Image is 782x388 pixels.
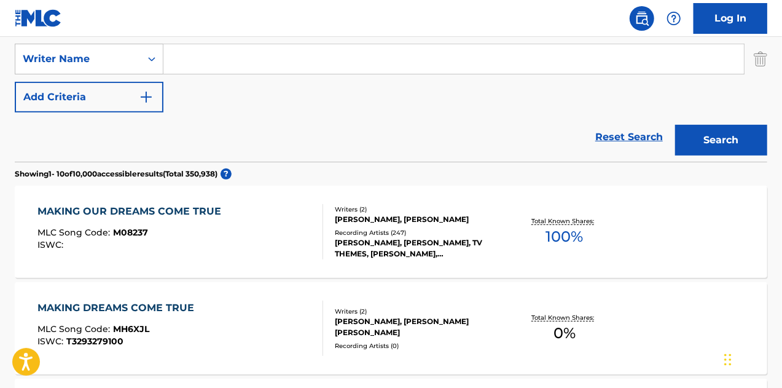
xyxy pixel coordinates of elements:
p: Total Known Shares: [532,216,598,226]
div: Writer Name [23,52,133,66]
span: 0 % [553,322,576,344]
img: help [667,11,681,26]
a: MAKING OUR DREAMS COME TRUEMLC Song Code:M08237ISWC:Writers (2)[PERSON_NAME], [PERSON_NAME]Record... [15,186,767,278]
span: M08237 [113,227,148,238]
div: Writers ( 2 ) [335,307,502,316]
iframe: Chat Widget [721,329,782,388]
div: [PERSON_NAME], [PERSON_NAME] [335,214,502,225]
span: 100 % [546,226,584,248]
button: Search [675,125,767,156]
span: ISWC : [37,336,66,347]
a: MAKING DREAMS COME TRUEMLC Song Code:MH6XJLISWC:T3293279100Writers (2)[PERSON_NAME], [PERSON_NAME... [15,282,767,374]
span: MLC Song Code : [37,323,113,335]
img: search [635,11,649,26]
span: ? [221,168,232,180]
div: Recording Artists ( 247 ) [335,228,502,237]
span: ISWC : [37,239,66,250]
a: Log In [694,3,767,34]
p: Showing 1 - 10 of 10,000 accessible results (Total 350,938 ) [15,168,217,180]
img: MLC Logo [15,9,62,27]
span: MLC Song Code : [37,227,113,238]
a: Public Search [630,6,654,31]
span: MH6XJL [113,323,149,335]
button: Add Criteria [15,82,163,113]
div: MAKING DREAMS COME TRUE [37,301,200,315]
span: T3293279100 [66,336,123,347]
div: Drag [724,341,732,378]
form: Search Form [15,6,767,162]
div: Recording Artists ( 0 ) [335,341,502,350]
div: Writers ( 2 ) [335,205,502,214]
div: Help [662,6,686,31]
p: Total Known Shares: [532,313,598,322]
a: Reset Search [589,124,669,151]
div: [PERSON_NAME], [PERSON_NAME], TV THEMES, [PERSON_NAME], [PERSON_NAME] [335,237,502,259]
img: 9d2ae6d4665cec9f34b9.svg [139,90,154,105]
div: MAKING OUR DREAMS COME TRUE [37,204,227,219]
img: Delete Criterion [754,44,767,74]
div: [PERSON_NAME], [PERSON_NAME] [PERSON_NAME] [335,316,502,338]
